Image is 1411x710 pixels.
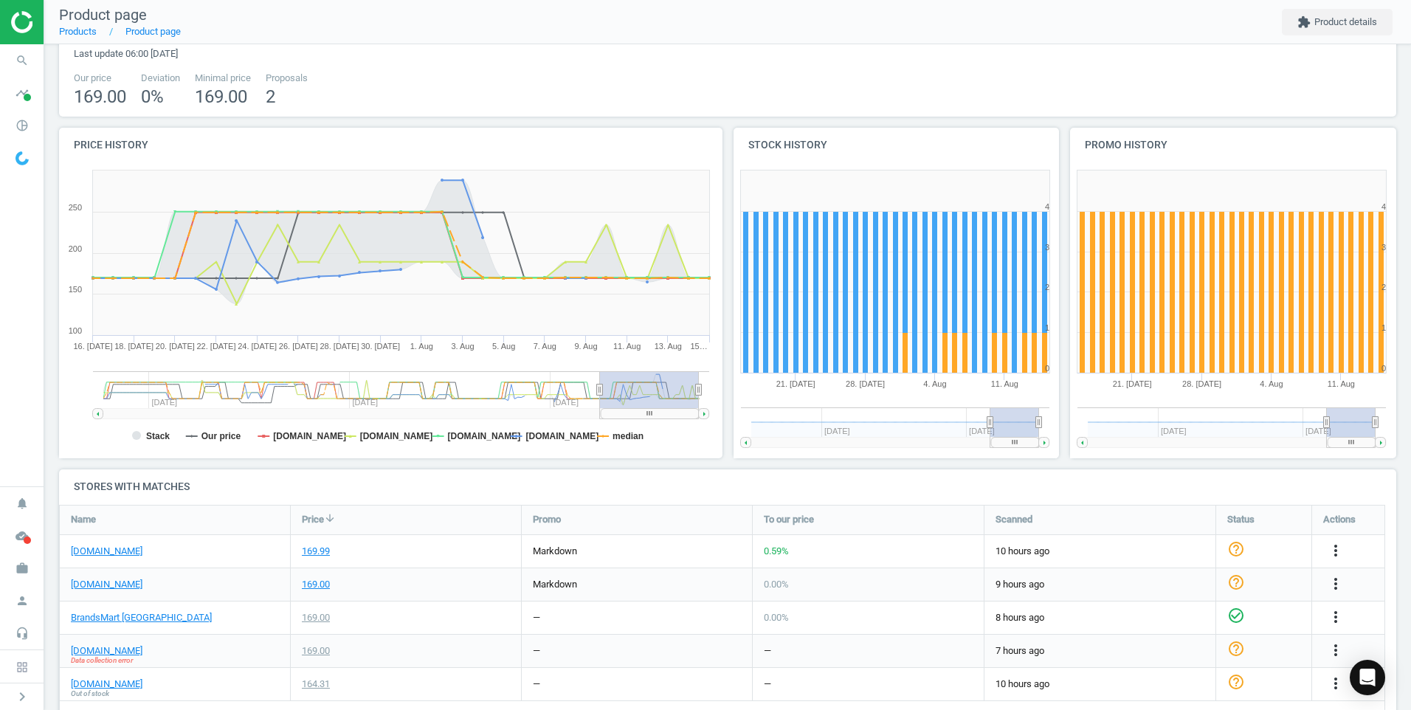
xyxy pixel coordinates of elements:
[8,522,36,550] i: cloud_done
[1227,540,1245,558] i: help_outline
[448,431,521,441] tspan: [DOMAIN_NAME]
[69,244,82,253] text: 200
[74,342,113,351] tspan: 16. [DATE]
[71,678,142,691] a: [DOMAIN_NAME]
[13,688,31,706] i: chevron_right
[8,554,36,582] i: work
[71,611,212,624] a: BrandsMart [GEOGRAPHIC_DATA]
[195,72,251,85] span: Minimal price
[141,86,164,107] span: 0 %
[923,379,946,388] tspan: 4. Aug
[59,26,97,37] a: Products
[1182,379,1221,388] tspan: 28. [DATE]
[320,342,359,351] tspan: 28. [DATE]
[201,431,241,441] tspan: Our price
[776,379,815,388] tspan: 21. [DATE]
[146,431,170,441] tspan: Stack
[1227,607,1245,624] i: check_circle_outline
[1327,641,1345,659] i: more_vert
[533,545,577,556] span: markdown
[74,86,126,107] span: 169.00
[8,619,36,647] i: headset_mic
[1297,15,1311,29] i: extension
[655,342,682,351] tspan: 13. Aug
[1227,573,1245,591] i: help_outline
[613,431,644,441] tspan: median
[996,644,1204,658] span: 7 hours ago
[1381,283,1386,292] text: 2
[1227,513,1255,526] span: Status
[846,379,885,388] tspan: 28. [DATE]
[59,469,1396,504] h4: Stores with matches
[1227,673,1245,691] i: help_outline
[1323,513,1356,526] span: Actions
[1044,323,1049,332] text: 1
[302,644,330,658] div: 169.00
[534,342,556,351] tspan: 7. Aug
[69,326,82,335] text: 100
[71,644,142,658] a: [DOMAIN_NAME]
[1327,641,1345,661] button: more_vert
[266,86,275,107] span: 2
[69,285,82,294] text: 150
[360,431,433,441] tspan: [DOMAIN_NAME]
[574,342,597,351] tspan: 9. Aug
[1227,640,1245,658] i: help_outline
[302,578,330,591] div: 169.00
[1350,660,1385,695] div: Open Intercom Messenger
[302,678,330,691] div: 164.31
[764,678,771,691] div: —
[114,342,153,351] tspan: 18. [DATE]
[1044,283,1049,292] text: 2
[8,46,36,75] i: search
[1381,243,1386,252] text: 3
[8,111,36,139] i: pie_chart_outlined
[996,611,1204,624] span: 8 hours ago
[996,513,1032,526] span: Scanned
[71,689,109,699] span: Out of stock
[1327,542,1345,559] i: more_vert
[533,678,540,691] div: —
[1381,323,1386,332] text: 1
[302,611,330,624] div: 169.00
[125,26,181,37] a: Product page
[764,644,771,658] div: —
[1044,243,1049,252] text: 3
[526,431,599,441] tspan: [DOMAIN_NAME]
[1327,675,1345,694] button: more_vert
[4,687,41,706] button: chevron_right
[361,342,400,351] tspan: 30. [DATE]
[1070,128,1396,162] h4: Promo history
[59,6,147,24] span: Product page
[764,513,814,526] span: To our price
[613,342,641,351] tspan: 11. Aug
[1327,675,1345,692] i: more_vert
[1260,379,1283,388] tspan: 4. Aug
[69,203,82,212] text: 250
[156,342,195,351] tspan: 20. [DATE]
[141,72,180,85] span: Deviation
[302,545,330,558] div: 169.99
[59,128,722,162] h4: Price history
[1381,364,1386,373] text: 0
[71,545,142,558] a: [DOMAIN_NAME]
[238,342,277,351] tspan: 24. [DATE]
[990,379,1018,388] tspan: 11. Aug
[533,611,540,624] div: —
[71,578,142,591] a: [DOMAIN_NAME]
[996,578,1204,591] span: 9 hours ago
[324,512,336,524] i: arrow_downward
[1381,202,1386,211] text: 4
[74,72,126,85] span: Our price
[410,342,433,351] tspan: 1. Aug
[1327,575,1345,594] button: more_vert
[996,545,1204,558] span: 10 hours ago
[195,86,247,107] span: 169.00
[279,342,318,351] tspan: 26. [DATE]
[1282,9,1393,35] button: extensionProduct details
[492,342,515,351] tspan: 5. Aug
[533,513,561,526] span: Promo
[1327,608,1345,627] button: more_vert
[1113,379,1152,388] tspan: 21. [DATE]
[764,545,789,556] span: 0.59 %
